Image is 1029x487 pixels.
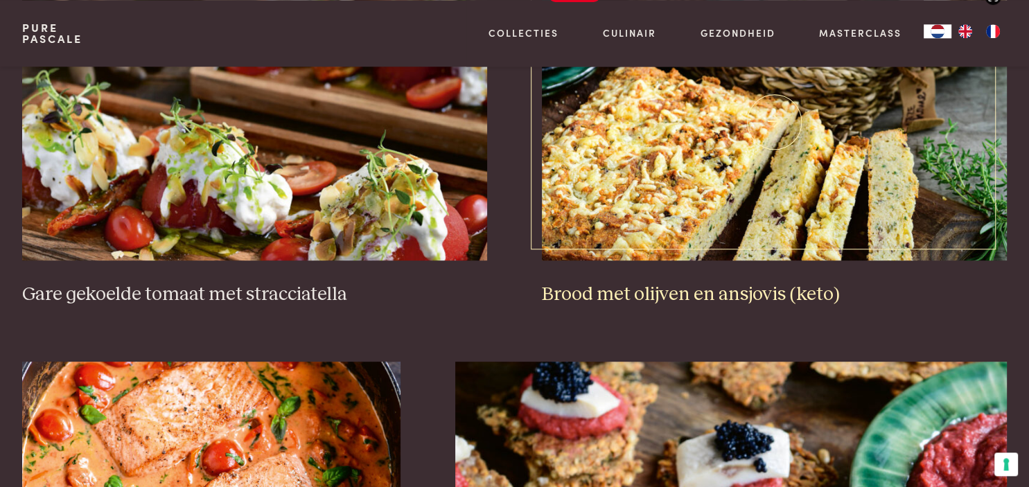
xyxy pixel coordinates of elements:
[603,26,656,40] a: Culinair
[924,24,1007,38] aside: Language selected: Nederlands
[924,24,951,38] a: NL
[542,283,1007,307] h3: Brood met olijven en ansjovis (keto)
[819,26,902,40] a: Masterclass
[924,24,951,38] div: Language
[979,24,1007,38] a: FR
[701,26,775,40] a: Gezondheid
[489,26,559,40] a: Collecties
[994,452,1018,476] button: Uw voorkeuren voor toestemming voor trackingtechnologieën
[951,24,1007,38] ul: Language list
[22,283,487,307] h3: Gare gekoelde tomaat met stracciatella
[951,24,979,38] a: EN
[22,22,82,44] a: PurePascale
